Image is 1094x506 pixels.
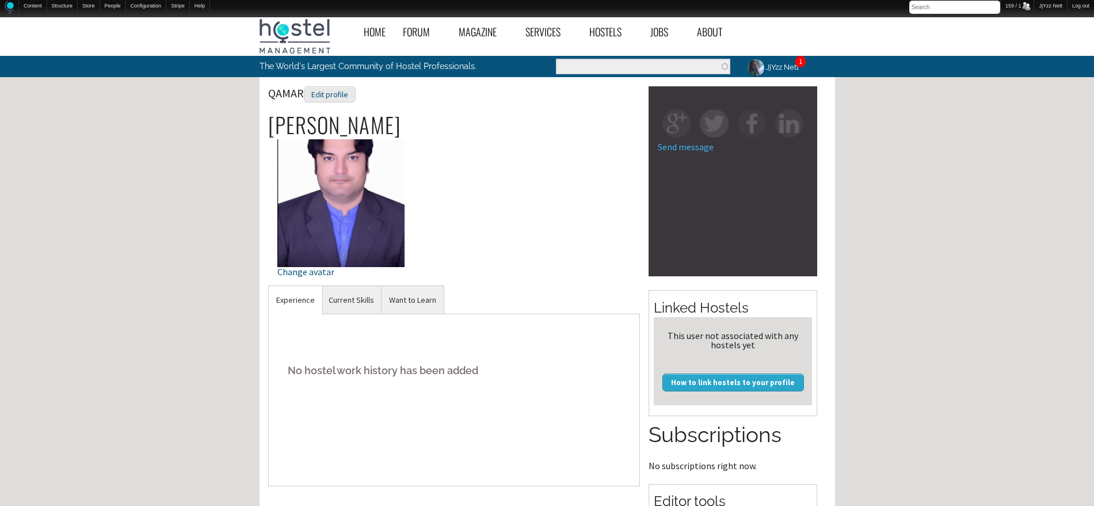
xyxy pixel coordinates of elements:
span: QAMAR [268,86,356,100]
a: Hostels [581,19,642,45]
a: Forum [394,19,450,45]
h2: Linked Hostels [654,298,812,318]
a: Jobs [642,19,688,45]
a: Want to Learn [382,286,444,314]
a: Current Skills [321,286,382,314]
section: No subscriptions right now. [649,420,817,470]
div: This user not associated with any hostels yet [658,331,807,349]
a: How to link hostels to your profile [662,374,804,391]
a: Send message [658,141,714,153]
a: Change avatar [277,196,405,276]
a: Experience [269,286,322,314]
img: gp-square.png [662,109,691,138]
h2: Subscriptions [649,420,817,450]
img: Hostel Management Home [260,19,330,54]
img: in-square.png [775,109,803,138]
img: Home [5,1,14,14]
p: The World's Largest Community of Hostel Professionals. [260,56,500,77]
a: 1 [799,57,802,66]
input: Enter the terms you wish to search for. [556,59,730,74]
img: fb-square.png [738,109,766,138]
a: Magazine [450,19,517,45]
div: Change avatar [277,267,405,276]
a: Services [517,19,581,45]
a: Home [355,19,394,45]
h2: [PERSON_NAME] [268,113,641,137]
input: Search [909,1,1000,14]
a: JjYzz Nett [739,56,806,78]
div: Edit profile [304,86,356,103]
a: About [688,19,742,45]
img: tw-square.png [700,109,728,138]
a: Edit profile [304,86,356,100]
img: QAMAR's picture [277,139,405,267]
img: JjYzz Nett's picture [746,58,766,78]
h5: No hostel work history has been added [277,353,631,388]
